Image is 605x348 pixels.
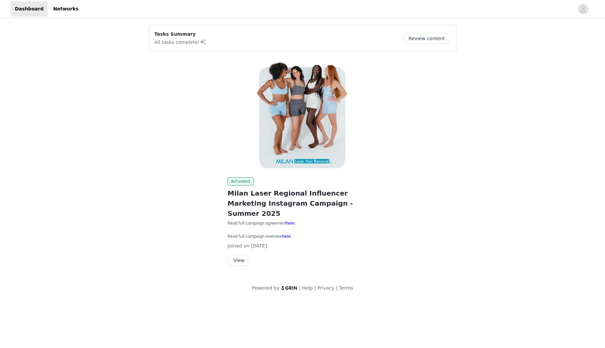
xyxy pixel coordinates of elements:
a: Dashboard [11,1,48,17]
span: Read full campaign overview . [228,234,292,239]
p: Tasks Summary [154,31,206,38]
a: here [282,234,291,239]
a: Privacy [317,285,335,291]
span: Joined on [228,243,249,249]
span: Activated [228,177,254,185]
button: Review content [403,33,451,44]
a: Networks [49,1,82,17]
img: logo [281,286,298,290]
a: Terms [339,285,353,291]
p: All tasks complete! [154,38,206,46]
div: avatar [580,4,586,14]
span: [DATE] [251,243,267,249]
span: | [336,285,338,291]
a: here [286,221,294,226]
span: | [314,285,316,291]
span: Powered by [252,285,279,291]
span: | [299,285,301,291]
h2: Milan Laser Regional Influencer Marketing Instagram Campaign - Summer 2025 [228,188,377,219]
img: Milan Laser [228,60,377,172]
a: View [228,258,250,263]
button: View [228,255,250,266]
a: Help [302,285,313,291]
span: Read full campaign agreement . [228,221,295,226]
